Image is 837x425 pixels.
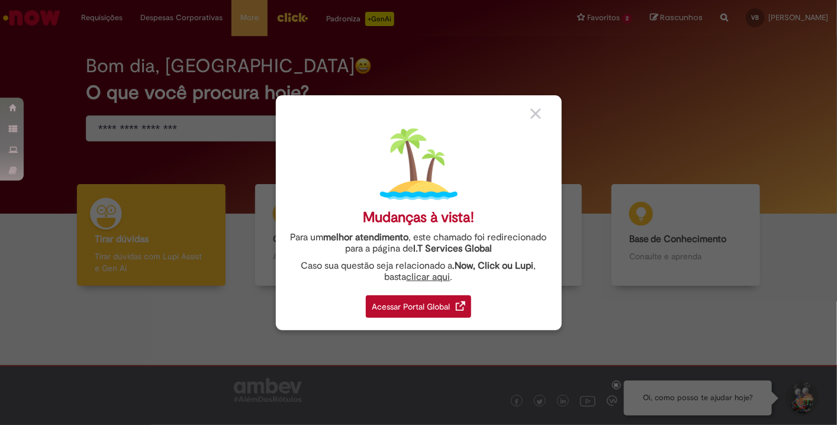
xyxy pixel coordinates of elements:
img: close_button_grey.png [530,108,541,119]
div: Acessar Portal Global [366,295,471,318]
a: clicar aqui [407,265,450,283]
div: Para um , este chamado foi redirecionado para a página de [285,232,553,255]
div: Mudanças à vista! [363,209,474,226]
img: island.png [380,125,458,203]
a: Acessar Portal Global [366,289,471,318]
strong: .Now, Click ou Lupi [453,260,534,272]
a: I.T Services Global [413,236,492,255]
strong: melhor atendimento [324,231,409,243]
div: Caso sua questão seja relacionado a , basta . [285,260,553,283]
img: redirect_link.png [456,301,465,311]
